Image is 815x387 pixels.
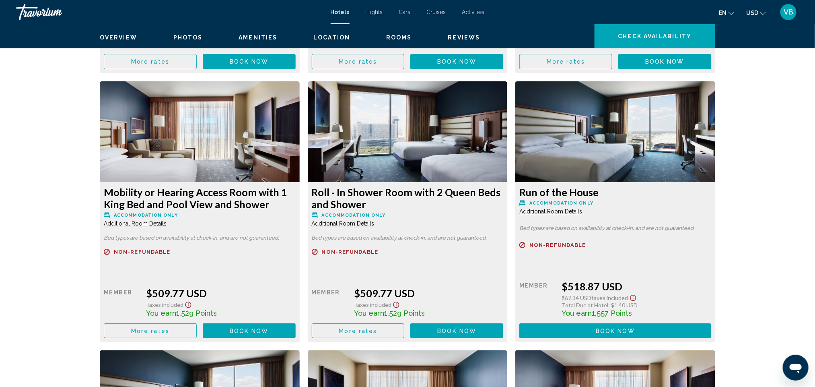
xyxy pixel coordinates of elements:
button: Change currency [746,7,766,19]
button: More rates [104,323,197,338]
h3: Roll - In Shower Room with 2 Queen Beds and Shower [312,186,504,210]
span: Additional Room Details [519,208,582,215]
a: Activities [462,9,485,15]
button: Show Taxes and Fees disclaimer [628,292,638,302]
button: Location [313,34,350,41]
div: $518.87 USD [562,280,711,292]
span: Book now [437,59,476,65]
span: More rates [131,59,169,65]
img: 3adb4ec1-20be-4139-ab44-e2a56b5c647b.jpeg [515,81,715,182]
span: Accommodation Only [114,213,178,218]
span: You earn [562,309,592,317]
p: Bed types are based on availability at check-in, and are not guaranteed. [312,235,504,241]
button: Book now [410,323,503,338]
button: Book now [618,54,711,69]
span: Non-refundable [322,249,378,255]
button: More rates [312,323,405,338]
span: VB [784,8,793,16]
span: More rates [339,59,377,65]
button: Reviews [448,34,480,41]
div: $509.77 USD [146,287,295,299]
div: : $1.40 USD [562,302,711,308]
span: 1,557 Points [592,309,632,317]
span: 1,529 Points [384,309,425,317]
h3: Run of the House [519,186,711,198]
button: Book now [203,323,296,338]
p: Bed types are based on availability at check-in, and are not guaranteed. [519,226,711,231]
button: Photos [173,34,203,41]
button: Book now [410,54,503,69]
div: Member [104,287,140,317]
div: $509.77 USD [354,287,503,299]
span: You earn [354,309,384,317]
span: Accommodation Only [322,213,386,218]
iframe: Button to launch messaging window [783,355,809,381]
div: Member [519,280,556,317]
span: Total Due at Hotel [562,302,609,308]
span: Non-refundable [114,249,170,255]
span: More rates [547,59,585,65]
a: Cruises [427,9,446,15]
button: More rates [519,54,612,69]
span: Additional Room Details [104,220,167,227]
p: Bed types are based on availability at check-in, and are not guaranteed. [104,235,296,241]
a: Cars [399,9,411,15]
span: Book now [437,328,476,334]
button: User Menu [778,4,799,21]
span: More rates [339,328,377,334]
button: Check Availability [595,24,715,48]
button: Overview [100,34,137,41]
button: Book now [519,323,711,338]
span: More rates [131,328,169,334]
button: Show Taxes and Fees disclaimer [183,299,193,308]
span: Accommodation Only [529,201,593,206]
span: en [719,10,727,16]
span: Book now [230,59,269,65]
button: Amenities [239,34,277,41]
span: Taxes included [592,294,628,301]
button: Rooms [386,34,412,41]
span: Additional Room Details [312,220,375,227]
a: Hotels [331,9,350,15]
button: More rates [104,54,197,69]
span: Check Availability [618,33,692,40]
button: More rates [312,54,405,69]
a: Flights [366,9,383,15]
span: Book now [230,328,269,334]
img: 9203ad27-dbc5-4e49-8127-e616bceb3bc2.jpeg [100,81,300,182]
span: Book now [645,59,684,65]
a: Travorium [16,4,323,20]
span: Taxes included [146,301,183,308]
span: $67.34 USD [562,294,592,301]
div: Member [312,287,348,317]
img: 050d2ca1-7772-44df-9b8f-3842e407d6d2.jpeg [308,81,508,182]
span: 1,529 Points [176,309,217,317]
span: Non-refundable [529,242,586,248]
button: Book now [203,54,296,69]
span: Book now [596,328,635,334]
button: Show Taxes and Fees disclaimer [391,299,401,308]
button: Change language [719,7,734,19]
span: USD [746,10,758,16]
span: You earn [146,309,176,317]
span: Taxes included [354,301,391,308]
h3: Mobility or Hearing Access Room with 1 King Bed and Pool View and Shower [104,186,296,210]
